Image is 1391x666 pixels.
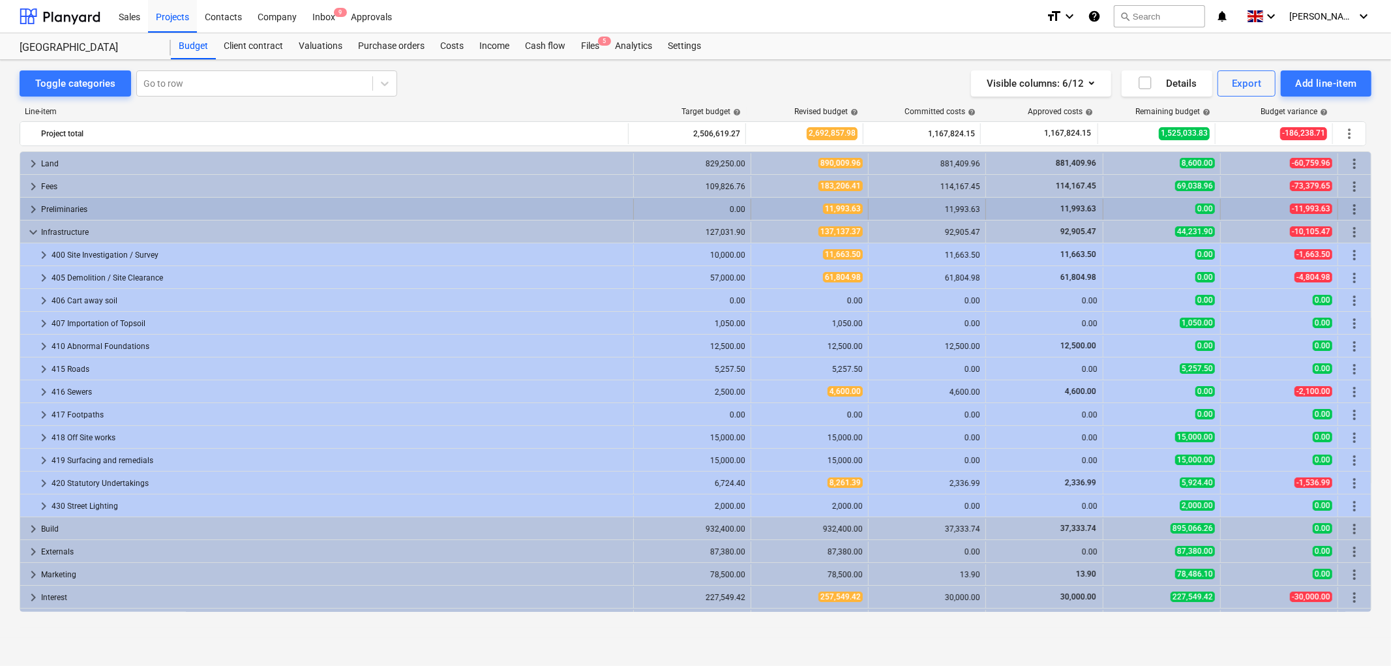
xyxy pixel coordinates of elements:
div: 881,409.96 [874,159,980,168]
button: Add line-item [1281,70,1371,97]
span: More actions [1347,339,1362,354]
a: Costs [432,33,471,59]
span: 11,663.50 [823,249,863,260]
span: 8,261.39 [828,477,863,488]
span: 2,692,857.98 [807,127,858,140]
div: 407 Importation of Topsoil [52,313,628,334]
div: 61,804.98 [874,273,980,282]
div: 87,380.00 [756,547,863,556]
div: 0.00 [991,433,1098,442]
span: 0.00 [1313,455,1332,465]
span: keyboard_arrow_right [36,407,52,423]
div: 2,000.00 [639,502,745,511]
div: 127,031.90 [639,228,745,237]
span: 0.00 [1195,249,1215,260]
div: 932,400.00 [756,524,863,534]
div: 0.00 [991,296,1098,305]
div: 13.90 [874,570,980,579]
span: keyboard_arrow_right [25,544,41,560]
span: -4,804.98 [1294,272,1332,282]
span: More actions [1347,247,1362,263]
div: Toggle categories [35,75,115,92]
i: format_size [1046,8,1062,24]
div: 15,000.00 [639,456,745,465]
span: 2,336.99 [1064,478,1098,487]
span: More actions [1347,202,1362,217]
div: 418 Off Site works [52,427,628,448]
span: help [730,108,741,116]
span: 0.00 [1313,318,1332,328]
div: Project total [41,123,623,144]
div: 0.00 [991,319,1098,328]
span: -186,238.71 [1280,127,1327,140]
a: Income [471,33,517,59]
div: Analytics [607,33,660,59]
span: More actions [1347,179,1362,194]
span: keyboard_arrow_right [36,430,52,446]
div: 2,000.00 [756,502,863,511]
span: help [1083,108,1093,116]
button: Export [1218,70,1276,97]
span: 11,663.50 [1059,250,1098,259]
span: 0.00 [1195,204,1215,214]
span: More actions [1347,430,1362,446]
div: Target budget [681,107,741,116]
div: 1,050.00 [639,319,745,328]
div: 5,257.50 [639,365,745,374]
div: Externals [41,541,628,562]
span: -60,759.96 [1290,158,1332,168]
div: 419 Surfacing and remedials [52,450,628,471]
span: 92,905.47 [1059,227,1098,236]
div: Contingency [41,610,628,631]
i: Knowledge base [1088,8,1101,24]
span: More actions [1347,316,1362,331]
div: 0.00 [756,296,863,305]
span: -73,379.65 [1290,181,1332,191]
span: help [1317,108,1328,116]
span: More actions [1347,521,1362,537]
div: Line-item [20,107,629,116]
span: More actions [1347,498,1362,514]
div: 6,724.40 [639,479,745,488]
div: Budget [171,33,216,59]
span: More actions [1347,590,1362,605]
i: keyboard_arrow_down [1062,8,1077,24]
span: 881,409.96 [1054,159,1098,168]
div: 114,167.45 [874,182,980,191]
div: 932,400.00 [639,524,745,534]
div: 0.00 [874,410,980,419]
span: 0.00 [1313,409,1332,419]
span: help [965,108,976,116]
div: Cash flow [517,33,573,59]
div: 0.00 [639,205,745,214]
div: [GEOGRAPHIC_DATA] [20,41,155,55]
span: keyboard_arrow_right [36,498,52,514]
span: keyboard_arrow_right [36,453,52,468]
div: Valuations [291,33,350,59]
div: Interest [41,587,628,608]
span: keyboard_arrow_right [36,476,52,491]
div: Land [41,153,628,174]
div: 420 Statutory Undertakings [52,473,628,494]
span: 183,206.41 [818,181,863,191]
div: 0.00 [756,410,863,419]
span: 12,500.00 [1059,341,1098,350]
a: Purchase orders [350,33,432,59]
div: 2,336.99 [874,479,980,488]
span: keyboard_arrow_right [36,293,52,309]
div: 15,000.00 [639,433,745,442]
div: 0.00 [874,502,980,511]
span: More actions [1341,126,1357,142]
span: 227,549.42 [1171,592,1215,602]
span: -1,663.50 [1294,249,1332,260]
div: 57,000.00 [639,273,745,282]
div: 1,167,824.15 [869,123,975,144]
div: 92,905.47 [874,228,980,237]
div: 0.00 [874,319,980,328]
span: keyboard_arrow_right [36,384,52,400]
span: More actions [1347,270,1362,286]
span: 8,600.00 [1180,158,1215,168]
span: 0.00 [1313,363,1332,374]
